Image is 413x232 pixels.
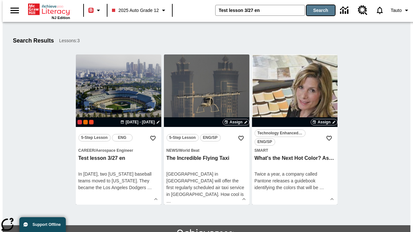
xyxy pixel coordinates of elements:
[86,5,105,16] button: Boost Class color is red. Change class color
[203,134,217,141] span: ENG/SP
[59,37,80,44] span: Lessons : 3
[371,2,388,19] a: Notifications
[112,7,159,14] span: 2025 Auto Grade 12
[28,3,70,16] a: Home
[307,5,335,15] button: Search
[336,2,354,19] a: Data Center
[257,130,303,137] span: Technology Enhanced Item
[78,155,159,162] h3: Test lesson 3/27 en
[166,171,247,205] div: [GEOGRAPHIC_DATA] in [GEOGRAPHIC_DATA] will offer the first regularly scheduled air taxi service ...
[89,120,94,124] div: Test 1
[78,148,95,153] span: Career
[239,194,249,204] button: Show Details
[13,37,54,44] h1: Search Results
[78,134,111,141] button: 5-Step Lesson
[151,194,161,204] button: Show Details
[255,171,335,191] div: Twice a year, a company called Pantone releases a guidebook identifying the colors that will be
[255,130,306,137] button: Technology Enhanced Item
[28,2,70,20] div: Home
[216,5,305,15] input: search field
[223,119,249,125] button: Assign Choose Dates
[179,148,199,153] span: World Beat
[317,119,330,125] span: Assign
[255,138,275,146] button: ENG/SP
[166,155,247,162] h3: The Incredible Flying Taxi
[327,194,337,204] button: Show Details
[311,119,337,125] button: Assign Choose Dates
[178,148,179,153] span: /
[255,147,335,154] span: Topic: Smart/null
[229,119,242,125] span: Assign
[83,120,88,124] div: OL 2025 Auto Grade 12
[252,54,337,205] div: lesson details
[77,120,82,124] div: Current Class
[81,134,108,141] span: 5-Step Lesson
[76,54,161,205] div: lesson details
[89,6,93,14] span: B
[78,147,159,154] span: Topic: Career/Aerospace Engineer
[354,2,371,19] a: Resource Center, Will open in new tab
[96,148,133,153] span: Aerospace Engineer
[319,185,324,190] span: …
[52,16,70,20] span: NJ Edition
[5,1,24,20] button: Open side menu
[112,134,133,141] button: ENG
[166,134,199,141] button: 5-Step Lesson
[323,132,335,144] button: Add to Favorites
[166,148,178,153] span: News
[391,7,402,14] span: Tauto
[388,5,413,16] button: Profile/Settings
[78,171,159,191] div: In [DATE], two [US_STATE] baseball teams moved to [US_STATE]. They became the Los Angeles Dodgers
[200,134,221,141] button: ENG/SP
[257,139,272,145] span: ENG/SP
[147,185,152,190] span: …
[119,119,161,125] button: Sep 26 - Sep 26 Choose Dates
[19,217,66,232] button: Support Offline
[126,119,155,125] span: [DATE] - [DATE]
[166,147,247,154] span: Topic: News/World Beat
[255,155,335,162] h3: What's the Next Hot Color? Ask Pantone
[169,134,196,141] span: 5-Step Lesson
[255,148,268,153] span: Smart
[235,132,247,144] button: Add to Favorites
[147,132,159,144] button: Add to Favorites
[118,134,126,141] span: ENG
[164,54,249,205] div: lesson details
[33,222,61,227] span: Support Offline
[109,5,170,16] button: Class: 2025 Auto Grade 12, Select your class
